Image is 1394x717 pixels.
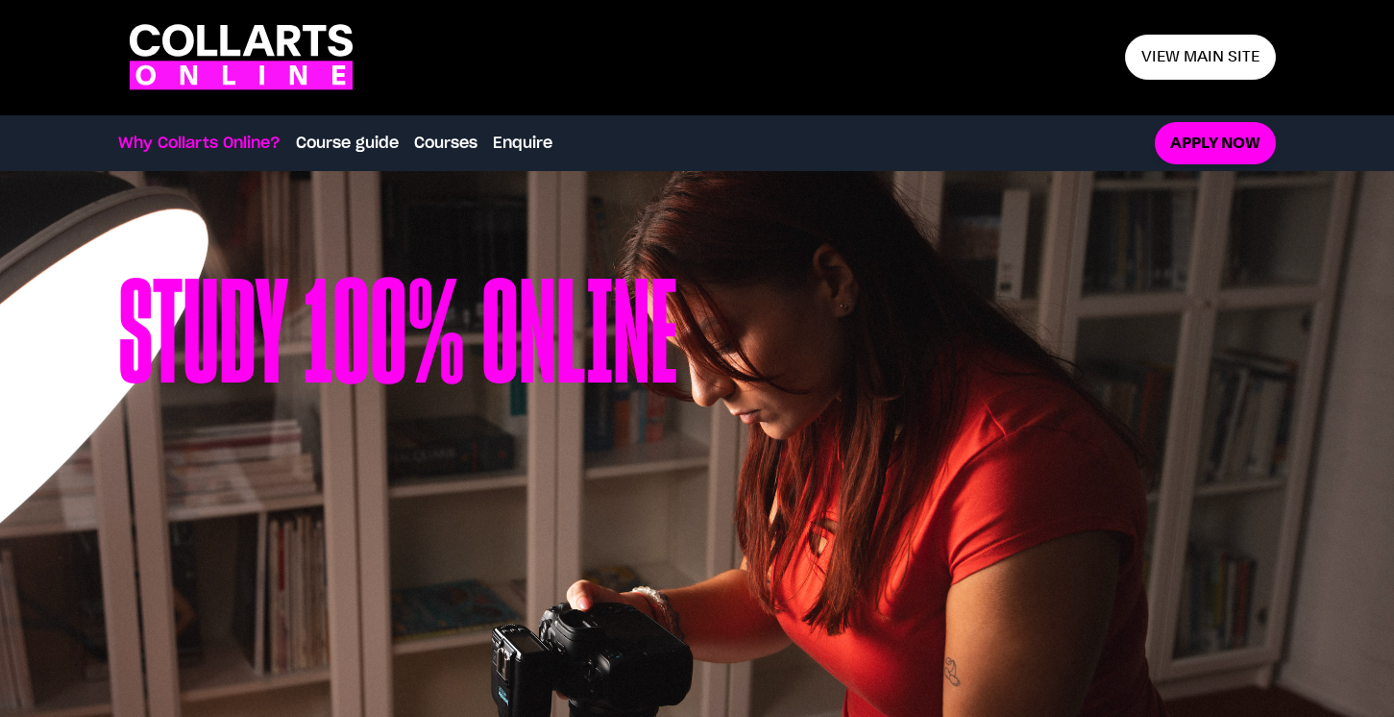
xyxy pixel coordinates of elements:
[414,132,477,155] a: Courses
[118,132,281,155] a: Why Collarts Online?
[296,132,399,155] a: Course guide
[1125,35,1276,80] a: View main site
[118,267,677,632] h1: Study 100% online
[1155,122,1276,165] a: Apply now
[493,132,552,155] a: Enquire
